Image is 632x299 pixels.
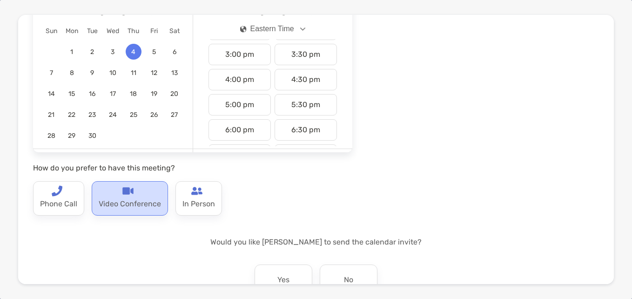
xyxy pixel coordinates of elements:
[144,27,164,35] div: Fri
[61,27,82,35] div: Mon
[33,162,352,174] p: How do you prefer to have this meeting?
[167,48,182,56] span: 6
[41,27,61,35] div: Sun
[167,111,182,119] span: 27
[64,90,80,98] span: 15
[208,144,271,166] div: 7:00 pm
[240,26,247,33] img: icon
[105,90,121,98] span: 17
[191,185,202,197] img: type-call
[300,27,306,31] img: Open dropdown arrow
[126,69,141,77] span: 11
[105,48,121,56] span: 3
[126,48,141,56] span: 4
[105,111,121,119] span: 24
[208,94,271,116] div: 5:00 pm
[84,48,100,56] span: 2
[167,69,182,77] span: 13
[275,69,337,90] div: 4:30 pm
[84,69,100,77] span: 9
[43,69,59,77] span: 7
[64,132,80,140] span: 29
[84,132,100,140] span: 30
[208,44,271,65] div: 3:00 pm
[84,90,100,98] span: 16
[275,119,337,141] div: 6:30 pm
[275,144,337,166] div: 7:30 pm
[84,111,100,119] span: 23
[164,27,185,35] div: Sat
[146,90,162,98] span: 19
[126,90,141,98] span: 18
[64,111,80,119] span: 22
[146,111,162,119] span: 26
[122,185,134,197] img: type-call
[105,69,121,77] span: 10
[64,69,80,77] span: 8
[64,48,80,56] span: 1
[208,69,271,90] div: 4:00 pm
[123,27,144,35] div: Thu
[275,44,337,65] div: 3:30 pm
[277,272,289,287] p: Yes
[182,197,215,211] p: In Person
[40,197,77,211] p: Phone Call
[99,197,161,211] p: Video Conference
[51,185,62,197] img: type-call
[232,18,314,40] button: iconEastern Time
[240,25,294,33] div: Eastern Time
[167,90,182,98] span: 20
[208,119,271,141] div: 6:00 pm
[146,69,162,77] span: 12
[43,111,59,119] span: 21
[275,94,337,116] div: 5:30 pm
[43,90,59,98] span: 14
[344,272,353,287] p: No
[33,236,599,248] p: Would you like [PERSON_NAME] to send the calendar invite?
[82,27,102,35] div: Tue
[43,132,59,140] span: 28
[126,111,141,119] span: 25
[102,27,123,35] div: Wed
[146,48,162,56] span: 5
